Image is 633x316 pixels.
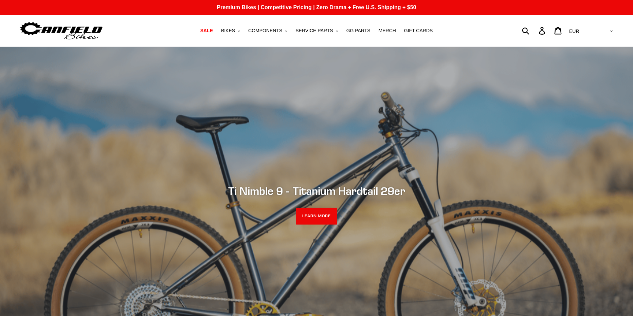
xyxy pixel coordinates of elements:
[296,208,338,225] a: LEARN MORE
[245,26,291,35] button: COMPONENTS
[375,26,399,35] a: MERCH
[218,26,243,35] button: BIKES
[295,28,333,34] span: SERVICE PARTS
[248,28,282,34] span: COMPONENTS
[221,28,235,34] span: BIKES
[526,23,543,38] input: Search
[19,20,104,41] img: Canfield Bikes
[292,26,341,35] button: SERVICE PARTS
[401,26,436,35] a: GIFT CARDS
[404,28,433,34] span: GIFT CARDS
[200,28,213,34] span: SALE
[343,26,374,35] a: GG PARTS
[346,28,370,34] span: GG PARTS
[379,28,396,34] span: MERCH
[131,185,502,198] h2: Ti Nimble 9 - Titanium Hardtail 29er
[197,26,216,35] a: SALE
